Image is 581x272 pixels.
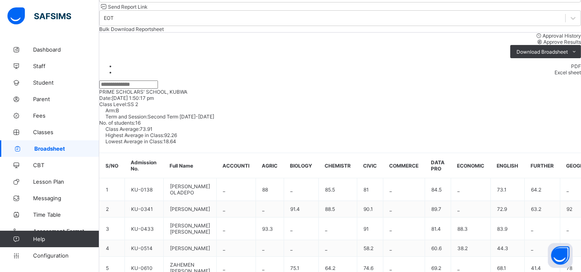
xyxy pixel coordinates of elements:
[256,240,284,257] td: _
[33,79,99,86] span: Student
[33,236,99,242] span: Help
[105,114,148,120] span: Term and Session:
[99,26,164,32] span: Bulk Download Reportsheet
[425,201,451,218] td: 89.7
[33,96,99,102] span: Parent
[33,211,99,218] span: Time Table
[425,153,451,178] th: DATA PRO
[383,218,425,240] td: _
[99,101,127,107] span: Class Level:
[383,178,425,201] td: _
[357,218,383,240] td: 91
[108,4,148,10] span: Send Report Link
[105,138,163,144] span: Lowest Average in Class:
[163,138,176,144] span: 18.64
[256,218,284,240] td: 93.3
[33,178,99,185] span: Lesson Plan
[217,218,256,240] td: _
[525,218,560,240] td: _
[383,240,425,257] td: _
[525,153,560,178] th: FURTHER
[256,201,284,218] td: _
[451,240,491,257] td: 38.2
[33,228,99,234] span: Assessment Format
[100,153,125,178] th: S/NO
[425,240,451,257] td: 60.6
[284,218,319,240] td: _
[99,120,135,126] span: No. of students:
[491,153,525,178] th: ENGLISH
[357,178,383,201] td: 81
[319,153,357,178] th: CHEMISTR
[217,240,256,257] td: _
[516,49,568,55] span: Download Broadsheet
[33,63,99,69] span: Staff
[116,69,581,76] li: dropdown-list-item-text-1
[33,162,99,168] span: CBT
[319,178,357,201] td: 85.5
[217,153,256,178] th: ACCOUNTI
[127,101,138,107] span: SS 2
[491,240,525,257] td: 44.3
[104,15,114,21] div: EOT
[164,153,217,178] th: Full Name
[319,240,357,257] td: _
[217,201,256,218] td: _
[525,201,560,218] td: 63.2
[125,218,164,240] td: KU-0433
[284,201,319,218] td: 91.4
[164,218,217,240] td: [PERSON_NAME] [PERSON_NAME]
[357,240,383,257] td: 58.2
[256,178,284,201] td: 88
[99,95,112,101] span: Date:
[491,218,525,240] td: 83.9
[33,112,99,119] span: Fees
[33,195,99,201] span: Messaging
[451,218,491,240] td: 88.3
[116,107,119,114] span: B
[7,7,71,25] img: safsims
[105,126,140,132] span: Class Average:
[451,201,491,218] td: _
[105,132,164,138] span: Highest Average in Class:
[543,33,581,39] span: Approval History
[319,218,357,240] td: _
[33,46,99,53] span: Dashboard
[451,178,491,201] td: _
[164,132,177,138] span: 92.26
[451,153,491,178] th: ECONOMIC
[164,201,217,218] td: [PERSON_NAME]
[140,126,153,132] span: 73.91
[425,218,451,240] td: 81.4
[256,153,284,178] th: AGRIC
[543,39,581,45] span: Approve Results
[383,153,425,178] th: COMMERCE
[357,201,383,218] td: 90.1
[383,201,425,218] td: _
[135,120,141,126] span: 16
[125,240,164,257] td: KU-0514
[284,153,319,178] th: BIOLOGY
[125,201,164,218] td: KU-0341
[100,201,125,218] td: 2
[525,240,560,257] td: _
[525,178,560,201] td: 64.2
[425,178,451,201] td: 84.5
[357,153,383,178] th: CIVIC
[112,95,154,101] span: [DATE] 1:50:17 pm
[284,178,319,201] td: _
[100,178,125,201] td: 1
[284,240,319,257] td: _
[217,178,256,201] td: _
[100,218,125,240] td: 3
[491,201,525,218] td: 72.9
[125,153,164,178] th: Admission No.
[164,178,217,201] td: [PERSON_NAME] OLADEPO
[33,129,99,135] span: Classes
[548,243,573,268] button: Open asap
[105,107,116,114] span: Arm:
[491,178,525,201] td: 73.1
[164,240,217,257] td: [PERSON_NAME]
[100,240,125,257] td: 4
[33,252,99,259] span: Configuration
